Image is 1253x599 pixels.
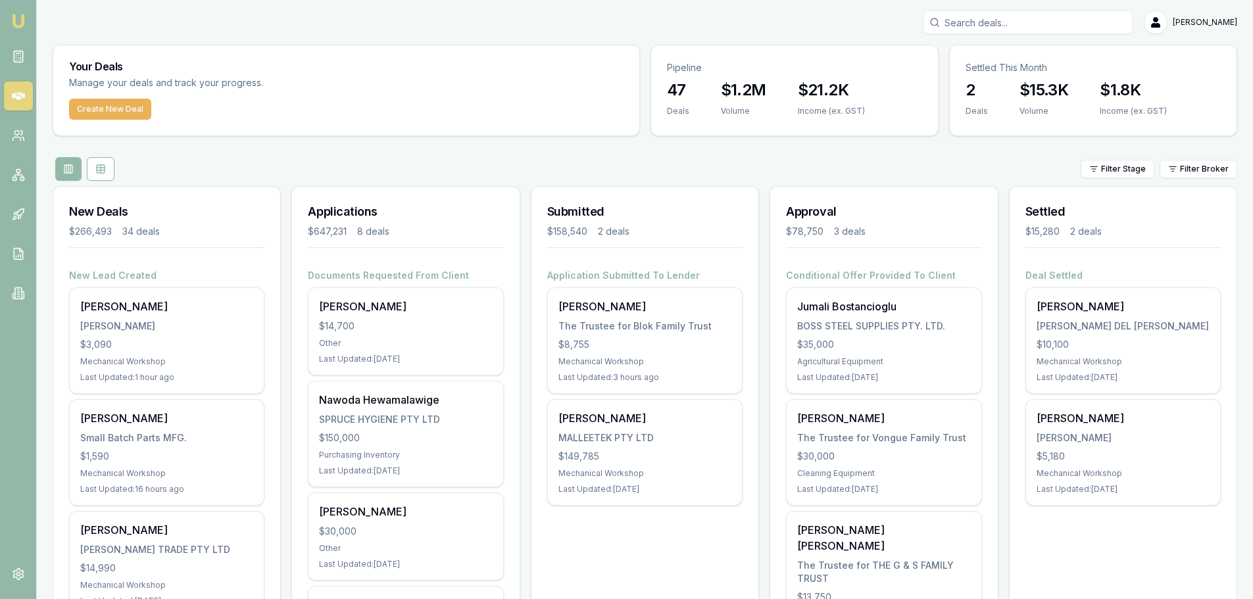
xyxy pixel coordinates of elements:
div: $150,000 [319,431,492,444]
img: emu-icon-u.png [11,13,26,29]
h4: Application Submitted To Lender [547,269,743,282]
div: [PERSON_NAME] [80,522,253,538]
div: [PERSON_NAME] [PERSON_NAME] [797,522,970,554]
button: Create New Deal [69,99,151,120]
div: [PERSON_NAME] [319,504,492,519]
div: Nawoda Hewamalawige [319,392,492,408]
p: Pipeline [667,61,922,74]
div: $8,755 [558,338,731,351]
div: [PERSON_NAME] [80,320,253,333]
div: $3,090 [80,338,253,351]
div: $149,785 [558,450,731,463]
div: Last Updated: [DATE] [797,372,970,383]
div: Last Updated: [DATE] [1037,484,1210,494]
h3: $21.2K [798,80,865,101]
div: Volume [721,106,766,116]
div: 3 deals [834,225,866,238]
div: [PERSON_NAME] [1037,431,1210,444]
div: SPRUCE HYGIENE PTY LTD [319,413,492,426]
div: Last Updated: 16 hours ago [80,484,253,494]
div: Volume [1020,106,1068,116]
div: $266,493 [69,225,112,238]
div: $14,700 [319,320,492,333]
div: Mechanical Workshop [1037,356,1210,367]
div: Jumali Bostancioglu [797,299,970,314]
h3: Your Deals [69,61,624,72]
h3: $1.2M [721,80,766,101]
div: $14,990 [80,562,253,575]
div: $1,590 [80,450,253,463]
h3: Submitted [547,203,743,221]
div: Mechanical Workshop [558,468,731,479]
div: 2 deals [598,225,629,238]
div: $35,000 [797,338,970,351]
div: $78,750 [786,225,823,238]
div: Other [319,338,492,348]
div: [PERSON_NAME] [319,299,492,314]
div: $30,000 [319,525,492,538]
div: Last Updated: 3 hours ago [558,372,731,383]
div: 8 deals [357,225,389,238]
div: Other [319,543,492,554]
div: Agricultural Equipment [797,356,970,367]
div: $15,280 [1025,225,1060,238]
h3: Applications [308,203,503,221]
div: Cleaning Equipment [797,468,970,479]
div: [PERSON_NAME] DEL [PERSON_NAME] [1037,320,1210,333]
div: Last Updated: [DATE] [319,466,492,476]
div: The Trustee for Blok Family Trust [558,320,731,333]
div: MALLEETEK PTY LTD [558,431,731,444]
div: [PERSON_NAME] [558,299,731,314]
div: [PERSON_NAME] [80,299,253,314]
h4: New Lead Created [69,269,264,282]
h3: 47 [667,80,689,101]
button: Filter Stage [1081,160,1154,178]
h3: New Deals [69,203,264,221]
span: [PERSON_NAME] [1173,17,1237,28]
div: Deals [667,106,689,116]
div: Last Updated: [DATE] [319,559,492,569]
div: Income (ex. GST) [798,106,865,116]
div: Last Updated: [DATE] [319,354,492,364]
div: [PERSON_NAME] [1037,299,1210,314]
div: [PERSON_NAME] [80,410,253,426]
h3: $1.8K [1100,80,1167,101]
div: Last Updated: [DATE] [1037,372,1210,383]
div: Last Updated: 1 hour ago [80,372,253,383]
div: Purchasing Inventory [319,450,492,460]
div: [PERSON_NAME] [558,410,731,426]
h3: 2 [966,80,988,101]
div: Deals [966,106,988,116]
div: Mechanical Workshop [80,356,253,367]
div: Small Batch Parts MFG. [80,431,253,444]
h4: Deal Settled [1025,269,1221,282]
div: Income (ex. GST) [1100,106,1167,116]
div: 34 deals [122,225,160,238]
p: Settled This Month [966,61,1221,74]
div: Mechanical Workshop [80,468,253,479]
h3: $15.3K [1020,80,1068,101]
div: The Trustee for THE G & S FAMILY TRUST [797,559,970,585]
div: BOSS STEEL SUPPLIES PTY. LTD. [797,320,970,333]
input: Search deals [923,11,1133,34]
div: Last Updated: [DATE] [558,484,731,494]
div: Mechanical Workshop [80,580,253,590]
span: Filter Stage [1101,164,1146,174]
span: Filter Broker [1180,164,1229,174]
p: Manage your deals and track your progress. [69,76,406,91]
div: Last Updated: [DATE] [797,484,970,494]
div: [PERSON_NAME] [1037,410,1210,426]
div: $10,100 [1037,338,1210,351]
div: [PERSON_NAME] TRADE PTY LTD [80,543,253,556]
div: $30,000 [797,450,970,463]
h3: Approval [786,203,981,221]
div: 2 deals [1070,225,1102,238]
div: $647,231 [308,225,347,238]
div: $158,540 [547,225,587,238]
h3: Settled [1025,203,1221,221]
div: Mechanical Workshop [1037,468,1210,479]
h4: Documents Requested From Client [308,269,503,282]
div: The Trustee for Vongue Family Trust [797,431,970,444]
div: [PERSON_NAME] [797,410,970,426]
